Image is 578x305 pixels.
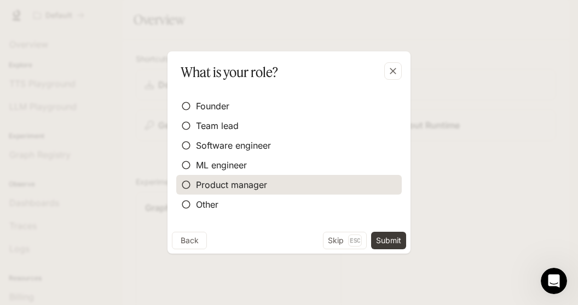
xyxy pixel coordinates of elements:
span: ML engineer [196,159,247,172]
p: Esc [348,234,362,247]
span: Other [196,198,218,211]
iframe: Intercom live chat [541,268,567,294]
span: Team lead [196,119,239,132]
button: Back [172,232,207,249]
button: Submit [371,232,406,249]
span: Software engineer [196,139,271,152]
span: Founder [196,99,229,113]
p: What is your role? [181,62,278,82]
button: SkipEsc [323,232,367,249]
span: Product manager [196,178,267,191]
